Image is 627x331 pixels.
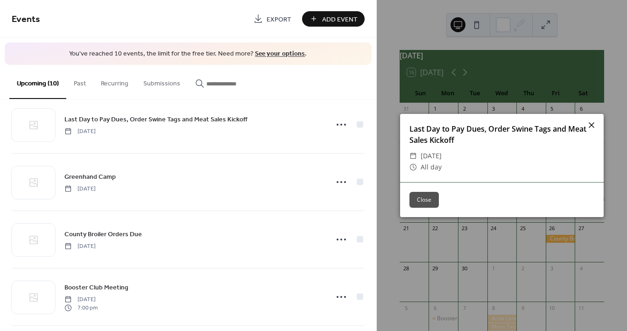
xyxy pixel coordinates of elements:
[64,127,96,135] span: [DATE]
[64,282,128,292] span: Booster Club Meeting
[64,229,142,239] a: County Broiler Orders Due
[255,48,305,60] a: See your options
[421,150,442,162] span: [DATE]
[9,65,66,99] button: Upcoming (10)
[14,49,362,59] span: You've reached 10 events, the limit for the free tier. Need more? .
[64,114,247,125] a: Last Day to Pay Dues, Order Swine Tags and Meat Sales Kickoff
[66,65,93,98] button: Past
[93,65,136,98] button: Recurring
[64,304,98,312] span: 7:00 pm
[247,11,298,27] a: Export
[64,282,128,293] a: Booster Club Meeting
[267,14,291,24] span: Export
[64,171,116,182] a: Greenhand Camp
[64,172,116,182] span: Greenhand Camp
[64,184,96,193] span: [DATE]
[409,192,439,208] button: Close
[64,114,247,124] span: Last Day to Pay Dues, Order Swine Tags and Meat Sales Kickoff
[64,242,96,250] span: [DATE]
[400,123,604,146] div: Last Day to Pay Dues, Order Swine Tags and Meat Sales Kickoff
[409,150,417,162] div: ​
[64,229,142,239] span: County Broiler Orders Due
[136,65,188,98] button: Submissions
[12,10,40,28] span: Events
[421,162,442,173] span: All day
[409,162,417,173] div: ​
[64,295,98,303] span: [DATE]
